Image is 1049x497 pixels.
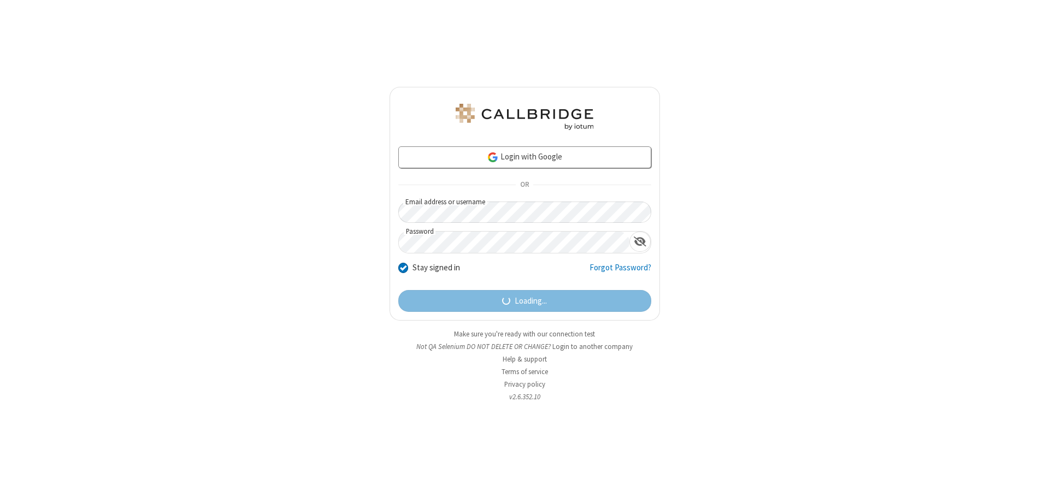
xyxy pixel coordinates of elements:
img: QA Selenium DO NOT DELETE OR CHANGE [453,104,596,130]
a: Help & support [503,354,547,364]
span: Loading... [515,295,547,307]
input: Password [399,232,629,253]
li: v2.6.352.10 [390,392,660,402]
a: Login with Google [398,146,651,168]
button: Loading... [398,290,651,312]
a: Privacy policy [504,380,545,389]
iframe: Chat [1022,469,1041,489]
a: Terms of service [502,367,548,376]
img: google-icon.png [487,151,499,163]
li: Not QA Selenium DO NOT DELETE OR CHANGE? [390,341,660,352]
label: Stay signed in [412,262,460,274]
div: Show password [629,232,651,252]
button: Login to another company [552,341,633,352]
input: Email address or username [398,202,651,223]
span: OR [516,177,533,193]
a: Make sure you're ready with our connection test [454,329,595,339]
a: Forgot Password? [590,262,651,282]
